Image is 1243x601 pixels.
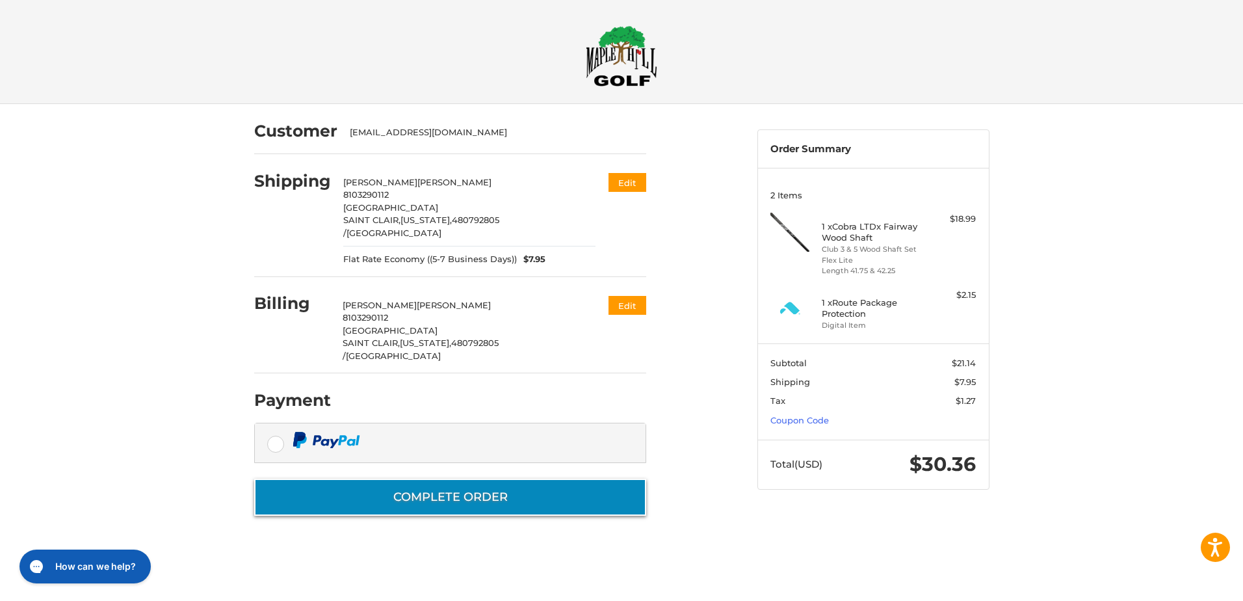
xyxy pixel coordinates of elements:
[254,390,331,410] h2: Payment
[822,244,921,255] li: Club 3 & 5 Wood Shaft Set
[343,338,499,361] span: 480792805 /
[924,213,976,226] div: $18.99
[346,351,441,361] span: [GEOGRAPHIC_DATA]
[400,338,451,348] span: [US_STATE],
[822,320,921,331] li: Digital Item
[400,215,452,225] span: [US_STATE],
[770,458,822,470] span: Total (USD)
[13,545,155,588] iframe: Gorgias live chat messenger
[254,293,330,314] h2: Billing
[343,189,389,200] span: 8103290112
[343,300,417,310] span: [PERSON_NAME]
[586,25,657,87] img: Maple Hill Golf
[954,377,976,387] span: $7.95
[770,358,807,368] span: Subtotal
[822,265,921,276] li: Length 41.75 & 42.25
[293,432,360,448] img: PayPal icon
[909,452,976,476] span: $30.36
[350,126,633,139] div: [EMAIL_ADDRESS][DOMAIN_NAME]
[254,479,646,516] button: Complete order
[924,289,976,302] div: $2.15
[417,300,491,310] span: [PERSON_NAME]
[343,177,417,187] span: [PERSON_NAME]
[343,253,517,266] span: Flat Rate Economy ((5-7 Business Days))
[343,215,400,225] span: SAINT CLAIR,
[608,173,646,192] button: Edit
[770,377,810,387] span: Shipping
[343,325,438,336] span: [GEOGRAPHIC_DATA]
[770,395,785,406] span: Tax
[347,228,441,238] span: [GEOGRAPHIC_DATA]
[343,338,400,348] span: SAINT CLAIR,
[254,171,331,191] h2: Shipping
[343,202,438,213] span: [GEOGRAPHIC_DATA]
[608,296,646,315] button: Edit
[770,190,976,200] h3: 2 Items
[822,255,921,266] li: Flex Lite
[822,221,921,243] h4: 1 x Cobra LTDx Fairway Wood Shaft
[770,415,829,425] a: Coupon Code
[254,121,337,141] h2: Customer
[956,395,976,406] span: $1.27
[343,312,388,323] span: 8103290112
[770,143,976,155] h3: Order Summary
[417,177,491,187] span: [PERSON_NAME]
[952,358,976,368] span: $21.14
[517,253,545,266] span: $7.95
[822,297,921,319] h4: 1 x Route Package Protection
[343,215,499,238] span: 480792805 /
